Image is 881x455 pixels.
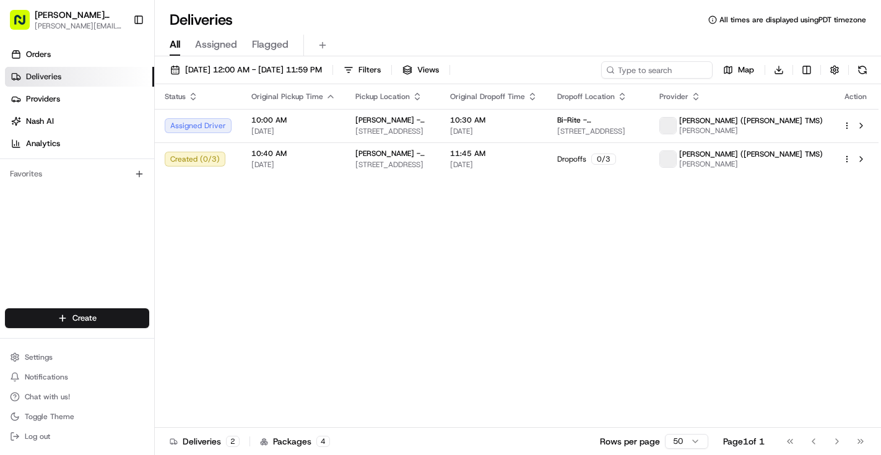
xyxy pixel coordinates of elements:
span: Analytics [26,138,60,149]
span: Pickup Location [355,92,410,102]
span: [STREET_ADDRESS] [557,126,640,136]
a: Analytics [5,134,154,154]
span: Orders [26,49,51,60]
span: Notifications [25,372,68,382]
button: Notifications [5,368,149,386]
button: [PERSON_NAME] Bread[PERSON_NAME][EMAIL_ADDRESS][DOMAIN_NAME] [5,5,128,35]
span: Providers [26,93,60,105]
span: [DATE] [450,160,537,170]
button: Views [397,61,445,79]
input: Type to search [601,61,713,79]
button: Create [5,308,149,328]
span: Chat with us! [25,392,70,402]
div: Deliveries [170,435,240,448]
span: Log out [25,431,50,441]
span: [DATE] [450,126,537,136]
span: All times are displayed using PDT timezone [719,15,866,25]
div: 2 [226,436,240,447]
p: Rows per page [600,435,660,448]
div: 0 / 3 [591,154,616,165]
div: Packages [260,435,330,448]
span: Dropoffs [557,154,586,164]
span: Dropoff Location [557,92,615,102]
span: Settings [25,352,53,362]
span: Map [738,64,754,76]
span: 10:40 AM [251,149,336,158]
span: 10:30 AM [450,115,537,125]
span: [PERSON_NAME] - The Mill [355,115,430,125]
button: Filters [338,61,386,79]
span: 10:00 AM [251,115,336,125]
button: [PERSON_NAME] Bread [35,9,123,21]
span: [STREET_ADDRESS] [355,160,430,170]
div: Page 1 of 1 [723,435,765,448]
span: Views [417,64,439,76]
span: [PERSON_NAME] [679,126,823,136]
button: Refresh [854,61,871,79]
a: Orders [5,45,154,64]
span: [PERSON_NAME] - The Mill [355,149,430,158]
button: Toggle Theme [5,408,149,425]
span: Filters [358,64,381,76]
div: Favorites [5,164,149,184]
span: Nash AI [26,116,54,127]
h1: Deliveries [170,10,233,30]
span: Toggle Theme [25,412,74,422]
span: Deliveries [26,71,61,82]
span: [DATE] [251,126,336,136]
span: [PERSON_NAME] ([PERSON_NAME] TMS) [679,116,823,126]
span: Assigned [195,37,237,52]
button: Map [718,61,760,79]
div: Action [843,92,869,102]
div: 4 [316,436,330,447]
button: Settings [5,349,149,366]
span: Status [165,92,186,102]
button: [PERSON_NAME][EMAIL_ADDRESS][DOMAIN_NAME] [35,21,123,31]
span: Provider [659,92,688,102]
span: [STREET_ADDRESS] [355,126,430,136]
button: Log out [5,428,149,445]
span: Flagged [252,37,289,52]
button: Chat with us! [5,388,149,405]
span: [PERSON_NAME] [679,159,823,169]
a: Providers [5,89,154,109]
span: [PERSON_NAME] ([PERSON_NAME] TMS) [679,149,823,159]
span: All [170,37,180,52]
span: Original Dropoff Time [450,92,525,102]
span: Original Pickup Time [251,92,323,102]
span: [DATE] 12:00 AM - [DATE] 11:59 PM [185,64,322,76]
a: Deliveries [5,67,154,87]
span: [DATE] [251,160,336,170]
span: Create [72,313,97,324]
a: Nash AI [5,111,154,131]
button: [DATE] 12:00 AM - [DATE] 11:59 PM [165,61,328,79]
span: 11:45 AM [450,149,537,158]
span: Bi-Rite - [GEOGRAPHIC_DATA] [557,115,640,125]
